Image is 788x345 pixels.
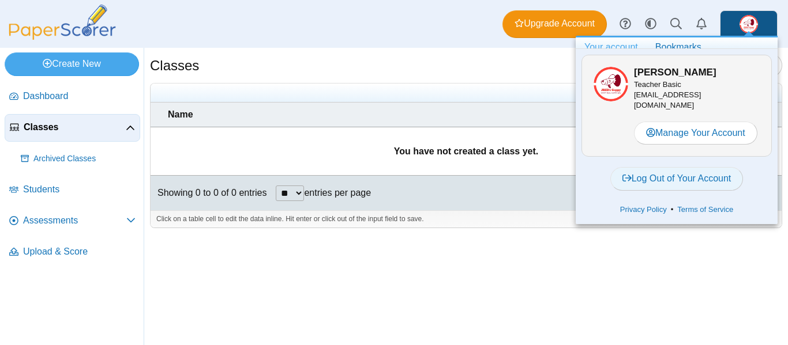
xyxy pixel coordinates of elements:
[594,67,628,101] span: Jhon Remar Demafiles
[5,207,140,235] a: Assessments
[304,188,371,198] label: entries per page
[634,80,681,89] span: Teacher Basic
[5,5,120,40] img: PaperScorer
[647,37,710,57] a: Bookmarks
[673,204,737,215] a: Terms of Service
[23,214,126,227] span: Assessments
[5,238,140,266] a: Upload & Score
[168,108,575,121] span: Name
[616,204,671,215] a: Privacy Policy
[515,17,595,30] span: Upgrade Account
[576,37,647,57] a: Your account
[720,10,778,38] a: ps.4HfAjhRYQTIVUOFV
[33,153,136,165] span: Archived Classes
[5,114,140,142] a: Classes
[24,121,126,134] span: Classes
[394,146,538,156] b: You have not created a class yet.
[151,210,782,228] div: Click on a table cell to edit the data inline. Hit enter or click out of the input field to save.
[740,15,758,33] span: Jhon Remar Demafiles
[5,52,139,75] a: Create New
[594,67,628,101] img: ps.4HfAjhRYQTIVUOFV
[23,90,136,103] span: Dashboard
[23,183,136,196] span: Students
[151,176,267,210] div: Showing 0 to 0 of 0 entries
[502,10,607,38] a: Upgrade Account
[689,12,714,37] a: Alerts
[5,176,140,204] a: Students
[634,66,760,79] h3: [PERSON_NAME]
[610,167,744,190] a: Log Out of Your Account
[23,245,136,258] span: Upload & Score
[740,15,758,33] img: ps.4HfAjhRYQTIVUOFV
[634,79,760,111] div: [EMAIL_ADDRESS][DOMAIN_NAME]
[16,145,140,173] a: Archived Classes
[150,56,199,75] h1: Classes
[581,201,772,218] div: •
[5,83,140,111] a: Dashboard
[634,122,757,145] a: Manage Your Account
[5,32,120,41] a: PaperScorer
